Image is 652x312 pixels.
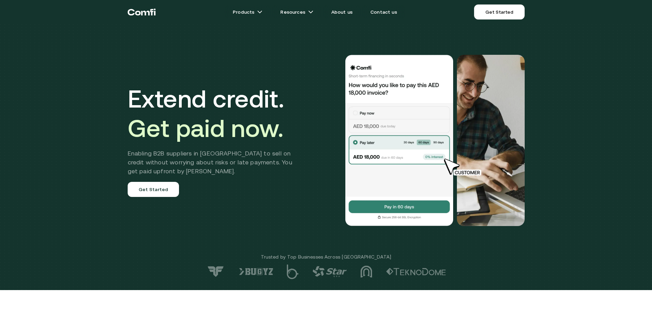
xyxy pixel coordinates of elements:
[308,9,314,15] img: arrow icons
[128,114,284,142] span: Get paid now.
[323,5,361,19] a: About us
[206,266,225,277] img: logo-7
[128,84,303,143] h1: Extend credit.
[239,268,273,275] img: logo-6
[128,149,303,176] h2: Enabling B2B suppliers in [GEOGRAPHIC_DATA] to sell on credit without worrying about risks or lat...
[272,5,321,19] a: Resourcesarrow icons
[128,2,156,22] a: Return to the top of the Comfi home page
[257,9,263,15] img: arrow icons
[345,55,454,226] img: Would you like to pay this AED 18,000.00 invoice?
[362,5,405,19] a: Contact us
[439,158,489,177] img: cursor
[457,55,525,226] img: Would you like to pay this AED 18,000.00 invoice?
[312,266,347,277] img: logo-4
[128,182,179,197] a: Get Started
[360,265,372,278] img: logo-3
[287,264,299,279] img: logo-5
[225,5,271,19] a: Productsarrow icons
[386,268,446,275] img: logo-2
[474,4,524,20] a: Get Started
